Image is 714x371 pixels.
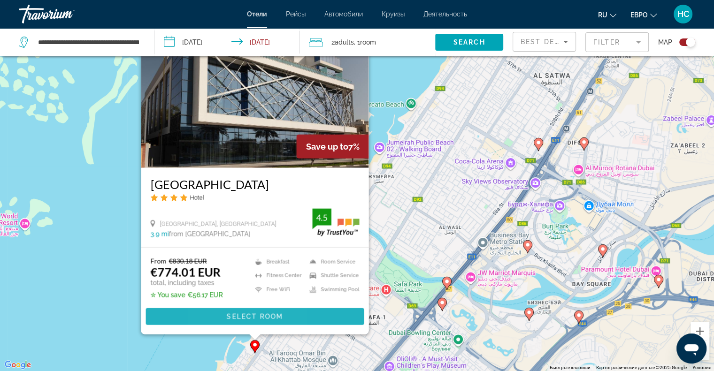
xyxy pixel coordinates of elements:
div: 4.5 [312,212,331,223]
button: Search [435,34,503,51]
button: Check-in date: Dec 4, 2025 Check-out date: Dec 8, 2025 [154,28,299,56]
a: Автомобили [324,10,363,18]
li: Swimming Pool [305,285,359,294]
span: Картографические данные ©2025 Google [596,365,687,370]
button: Travelers: 2 adults, 0 children [299,28,435,56]
span: 3.9 mi [150,230,169,238]
li: Fitness Center [250,271,305,280]
li: Free WiFi [250,285,305,294]
img: Hotel image [141,17,369,167]
ins: €774.01 EUR [150,265,220,279]
p: total, including taxes [150,279,223,287]
li: Breakfast [250,257,305,266]
span: From [150,257,166,265]
img: trustyou-badge.svg [312,208,359,236]
font: НС [677,9,689,19]
button: Filter [585,32,649,53]
iframe: Кнопка запуска окна обмена сообщениями [676,333,706,363]
a: Круизы [382,10,405,18]
button: Увеличить [691,322,709,341]
span: , 1 [354,36,376,49]
button: Быстрые клавиши [550,364,591,371]
a: Открыть эту область в Google Картах (в новом окне) [2,359,33,371]
span: ✮ You save [150,291,185,299]
button: Меню пользователя [671,4,695,24]
a: [GEOGRAPHIC_DATA] [150,177,359,191]
span: Room [360,38,376,46]
div: 4 star Hotel [150,193,359,201]
p: €56.17 EUR [150,291,223,299]
button: Select Room [146,308,364,325]
span: [GEOGRAPHIC_DATA], [GEOGRAPHIC_DATA] [160,220,276,227]
a: Рейсы [286,10,306,18]
img: Google [2,359,33,371]
span: Map [658,36,672,49]
div: 7% [296,134,369,158]
font: ru [598,11,607,19]
span: Best Deals [521,38,569,45]
a: Select Room [146,312,364,319]
a: Травориум [19,2,113,26]
span: Adults [335,38,354,46]
a: Деятельность [423,10,467,18]
span: from [GEOGRAPHIC_DATA] [169,230,250,238]
font: евро [630,11,648,19]
button: Изменить язык [598,8,616,22]
li: Shuttle Service [305,271,359,280]
span: Save up to [306,141,348,151]
span: 2 [331,36,354,49]
span: Select Room [226,313,283,320]
button: Toggle map [672,38,695,46]
span: Search [453,38,485,46]
a: Условия (ссылка откроется в новой вкладке) [692,365,711,370]
button: Изменить валюту [630,8,657,22]
a: Отели [247,10,267,18]
mat-select: Sort by [521,36,568,47]
del: €830.18 EUR [169,257,207,265]
li: Room Service [305,257,359,266]
span: Hotel [190,194,204,201]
